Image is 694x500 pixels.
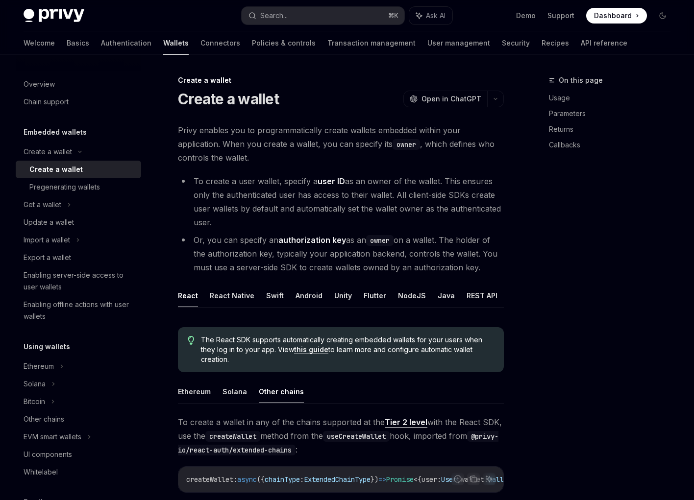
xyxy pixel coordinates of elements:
a: Callbacks [549,137,678,153]
a: Authentication [101,31,151,55]
span: User [441,475,457,484]
a: Create a wallet [16,161,141,178]
span: < [414,475,418,484]
a: Export a wallet [16,249,141,266]
span: user [421,475,437,484]
div: Get a wallet [24,199,61,211]
a: Pregenerating wallets [16,178,141,196]
span: { [418,475,421,484]
a: Chain support [16,93,141,111]
button: Ask AI [483,473,496,485]
div: Update a wallet [24,216,74,228]
div: Ethereum [24,360,54,372]
span: The React SDK supports automatically creating embedded wallets for your users when they log in to... [201,335,494,364]
a: this guide [294,345,328,354]
a: Dashboard [586,8,647,24]
svg: Tip [188,336,195,345]
span: ⌘ K [388,12,398,20]
a: Recipes [542,31,569,55]
span: To create a wallet in any of the chains supported at the with the React SDK, use the method from ... [178,415,504,456]
span: Open in ChatGPT [421,94,481,104]
div: Other chains [24,413,64,425]
a: Other chains [16,410,141,428]
button: Unity [334,284,352,307]
button: Java [438,284,455,307]
li: Or, you can specify an as an on a wallet. The holder of the authorization key, typically your app... [178,233,504,274]
div: Enabling server-side access to user wallets [24,269,135,293]
a: Whitelabel [16,463,141,481]
a: User management [427,31,490,55]
span: Ask AI [426,11,446,21]
div: Solana [24,378,46,390]
a: Wallets [163,31,189,55]
a: Overview [16,75,141,93]
button: Search...⌘K [242,7,404,24]
h5: Embedded wallets [24,126,87,138]
div: Export a wallet [24,252,71,263]
a: Transaction management [327,31,416,55]
img: dark logo [24,9,84,23]
a: Demo [516,11,536,21]
h1: Create a wallet [178,90,279,108]
a: Returns [549,121,678,137]
strong: authorization key [278,235,346,245]
button: React [178,284,198,307]
button: Swift [266,284,284,307]
div: UI components [24,449,72,460]
button: NodeJS [398,284,426,307]
button: Solana [223,380,247,403]
a: UI components [16,446,141,463]
div: Import a wallet [24,234,70,246]
button: Ask AI [409,7,452,24]
span: chainType [265,475,300,484]
span: Promise [386,475,414,484]
a: Welcome [24,31,55,55]
span: ({ [257,475,265,484]
code: createWallet [205,431,260,442]
div: EVM smart wallets [24,431,81,443]
span: Dashboard [594,11,632,21]
code: owner [366,235,394,246]
a: Parameters [549,106,678,121]
div: Bitcoin [24,396,45,407]
div: Whitelabel [24,466,58,478]
button: Flutter [364,284,386,307]
a: Policies & controls [252,31,316,55]
a: Enabling offline actions with user wallets [16,296,141,325]
div: Overview [24,78,55,90]
button: REST API [467,284,497,307]
div: Create a wallet [178,75,504,85]
button: Other chains [259,380,304,403]
code: useCreateWallet [323,431,390,442]
span: => [378,475,386,484]
a: Tier 2 level [385,417,427,428]
h5: Using wallets [24,341,70,353]
span: }) [371,475,378,484]
button: Open in ChatGPT [403,91,487,107]
a: Update a wallet [16,214,141,231]
a: Usage [549,90,678,106]
span: : [233,475,237,484]
a: Security [502,31,530,55]
a: API reference [581,31,627,55]
span: On this page [559,74,603,86]
div: Chain support [24,96,69,108]
button: Ethereum [178,380,211,403]
a: Support [547,11,574,21]
span: createWallet [186,475,233,484]
code: owner [393,139,420,150]
span: async [237,475,257,484]
button: Report incorrect code [451,473,464,485]
span: : [300,475,304,484]
div: Create a wallet [24,146,72,158]
span: : [437,475,441,484]
button: React Native [210,284,254,307]
a: Connectors [200,31,240,55]
button: Copy the contents from the code block [467,473,480,485]
div: Create a wallet [29,164,83,175]
span: Privy enables you to programmatically create wallets embedded within your application. When you c... [178,123,504,165]
div: Search... [260,10,288,22]
a: Enabling server-side access to user wallets [16,266,141,296]
span: Wallet [488,475,512,484]
span: ExtendedChainType [304,475,371,484]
